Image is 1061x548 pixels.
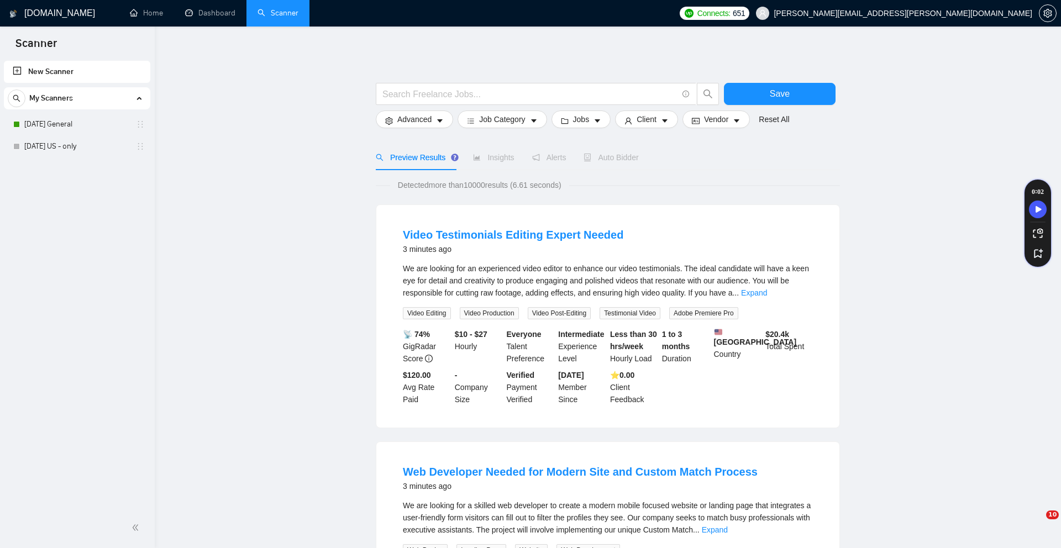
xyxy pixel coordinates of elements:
[528,307,591,319] span: Video Post-Editing
[382,87,677,101] input: Search Freelance Jobs...
[712,328,764,365] div: Country
[770,87,790,101] span: Save
[453,369,505,405] div: Company Size
[693,525,700,534] span: ...
[401,369,453,405] div: Avg Rate Paid
[24,113,129,135] a: [DATE] General
[132,522,143,533] span: double-left
[130,8,163,18] a: homeHome
[765,330,789,339] b: $ 20.4k
[759,9,766,17] span: user
[9,5,17,23] img: logo
[425,355,433,362] span: info-circle
[584,154,591,161] span: robot
[530,117,538,125] span: caret-down
[403,501,811,534] span: We are looking for a skilled web developer to create a modern mobile focused website or landing p...
[600,307,660,319] span: Testimonial Video
[682,110,750,128] button: idcardVendorcaret-down
[593,117,601,125] span: caret-down
[473,153,514,162] span: Insights
[1039,4,1057,22] button: setting
[385,117,393,125] span: setting
[24,135,129,157] a: [DATE] US - only
[401,328,453,365] div: GigRadar Score
[682,91,690,98] span: info-circle
[403,243,623,256] div: 3 minutes ago
[573,113,590,125] span: Jobs
[704,113,728,125] span: Vendor
[561,117,569,125] span: folder
[702,525,728,534] a: Expand
[608,328,660,365] div: Hourly Load
[697,89,718,99] span: search
[450,152,460,162] div: Tooltip anchor
[403,229,623,241] a: Video Testimonials Editing Expert Needed
[697,7,731,19] span: Connects:
[403,371,431,380] b: $120.00
[4,87,150,157] li: My Scanners
[608,369,660,405] div: Client Feedback
[661,117,669,125] span: caret-down
[1039,9,1057,18] a: setting
[376,154,384,161] span: search
[136,120,145,129] span: holder
[136,142,145,151] span: holder
[556,328,608,365] div: Experience Level
[637,113,656,125] span: Client
[741,288,767,297] a: Expand
[460,307,519,319] span: Video Production
[403,466,758,478] a: Web Developer Needed for Modern Site and Custom Match Process
[505,328,556,365] div: Talent Preference
[258,8,298,18] a: searchScanner
[436,117,444,125] span: caret-down
[4,61,150,83] li: New Scanner
[715,328,722,336] img: 🇺🇸
[584,153,638,162] span: Auto Bidder
[759,113,789,125] a: Reset All
[763,328,815,365] div: Total Spent
[7,35,66,59] span: Scanner
[403,499,813,536] div: We are looking for a skilled web developer to create a modern mobile focused website or landing p...
[397,113,432,125] span: Advanced
[532,154,540,161] span: notification
[558,371,584,380] b: [DATE]
[185,8,235,18] a: dashboardDashboard
[732,288,739,297] span: ...
[733,117,740,125] span: caret-down
[610,330,657,351] b: Less than 30 hrs/week
[1039,9,1056,18] span: setting
[403,479,758,493] div: 3 minutes ago
[660,328,712,365] div: Duration
[467,117,475,125] span: bars
[390,179,569,191] span: Detected more than 10000 results (6.61 seconds)
[29,87,73,109] span: My Scanners
[8,94,25,102] span: search
[662,330,690,351] b: 1 to 3 months
[724,83,836,105] button: Save
[733,7,745,19] span: 651
[1046,510,1059,519] span: 10
[403,264,809,297] span: We are looking for an experienced video editor to enhance our video testimonials. The ideal candi...
[479,113,525,125] span: Job Category
[453,328,505,365] div: Hourly
[615,110,678,128] button: userClientcaret-down
[455,330,487,339] b: $10 - $27
[714,328,797,346] b: [GEOGRAPHIC_DATA]
[610,371,634,380] b: ⭐️ 0.00
[558,330,604,339] b: Intermediate
[403,262,813,299] div: We are looking for an experienced video editor to enhance our video testimonials. The ideal candi...
[13,61,141,83] a: New Scanner
[505,369,556,405] div: Payment Verified
[8,89,25,107] button: search
[376,153,455,162] span: Preview Results
[403,330,430,339] b: 📡 74%
[507,330,542,339] b: Everyone
[551,110,611,128] button: folderJobscaret-down
[455,371,458,380] b: -
[624,117,632,125] span: user
[685,9,694,18] img: upwork-logo.png
[507,371,535,380] b: Verified
[692,117,700,125] span: idcard
[532,153,566,162] span: Alerts
[556,369,608,405] div: Member Since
